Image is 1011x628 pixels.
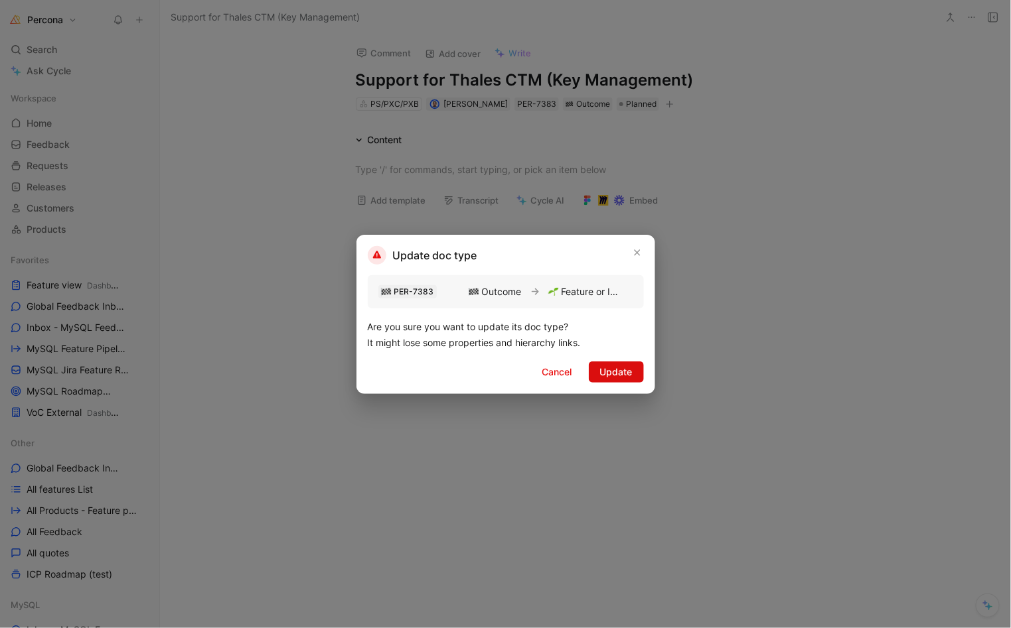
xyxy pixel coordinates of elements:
[600,364,633,380] span: Update
[562,284,625,300] div: Feature or Improvement
[482,284,522,300] div: Outcome
[531,361,583,383] button: Cancel
[394,285,434,298] div: PER-7383
[368,246,477,265] h2: Update doc type
[368,319,644,351] p: Are you sure you want to update its doc type? It might lose some properties and hierarchy links.
[469,286,479,297] img: 🏁
[548,286,559,297] img: 🌱
[589,361,644,383] button: Update
[381,286,392,297] img: 🏁
[542,364,572,380] span: Cancel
